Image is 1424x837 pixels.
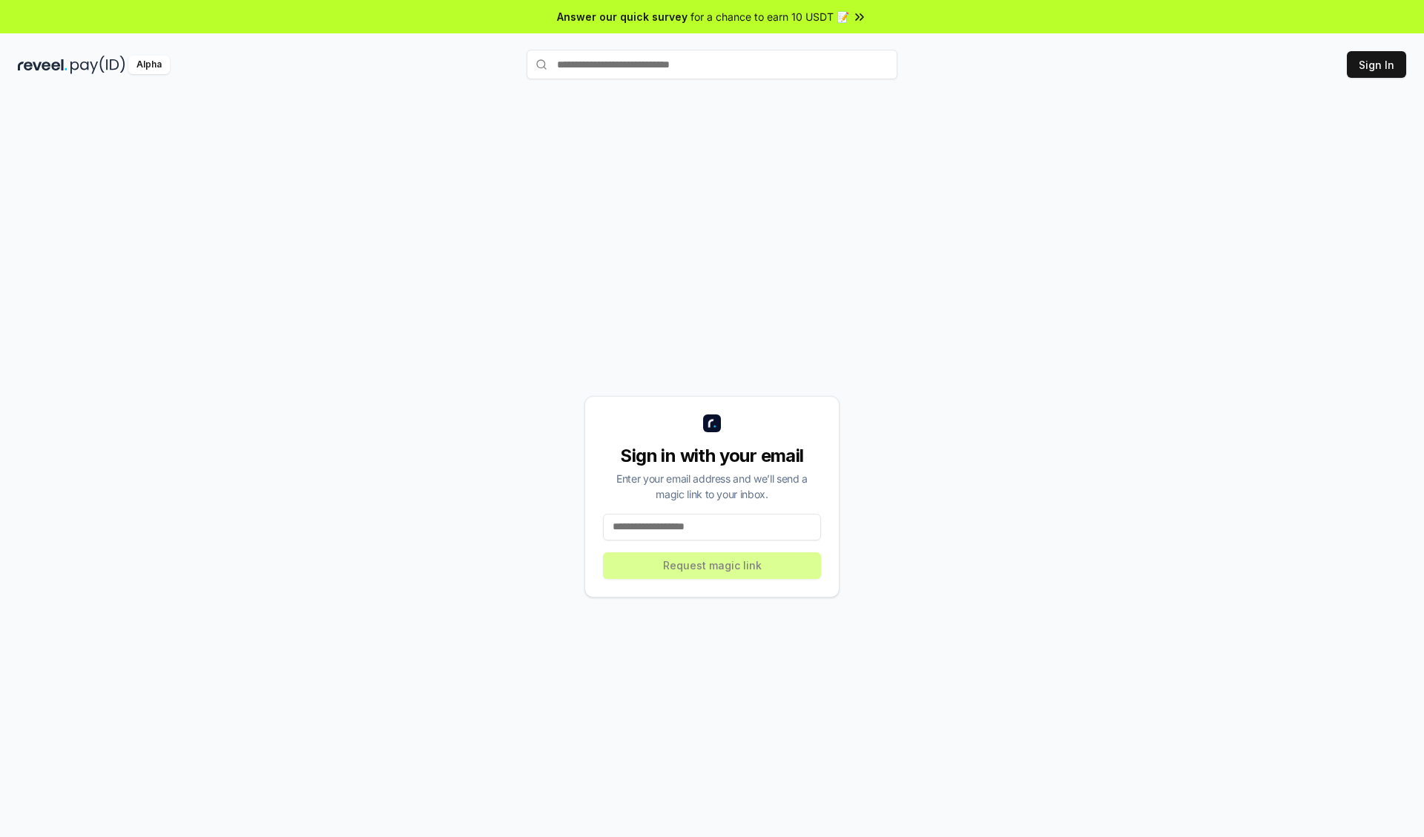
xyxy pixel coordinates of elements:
div: Enter your email address and we’ll send a magic link to your inbox. [603,471,821,502]
span: Answer our quick survey [557,9,688,24]
button: Sign In [1347,51,1406,78]
div: Sign in with your email [603,444,821,468]
span: for a chance to earn 10 USDT 📝 [690,9,849,24]
img: pay_id [70,56,125,74]
div: Alpha [128,56,170,74]
img: reveel_dark [18,56,67,74]
img: logo_small [703,414,721,432]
